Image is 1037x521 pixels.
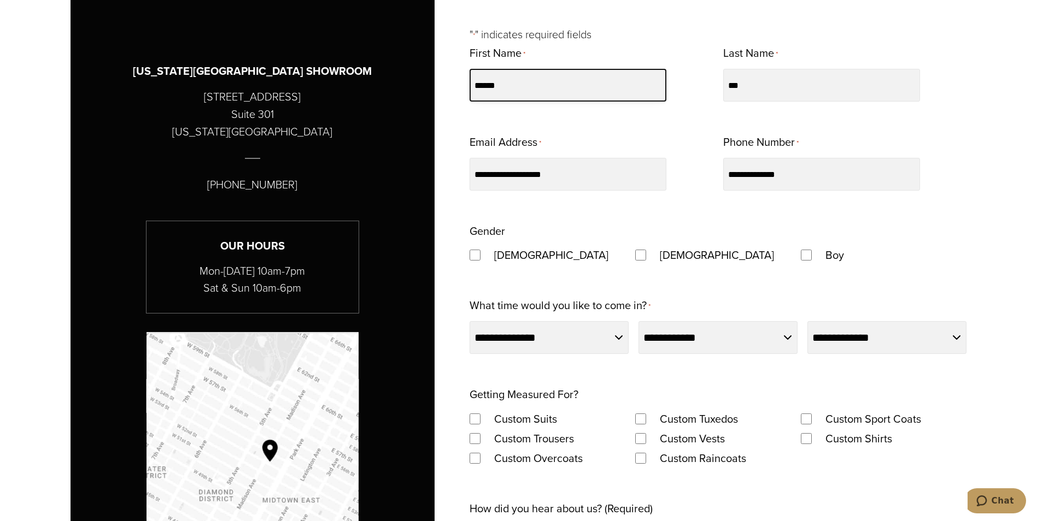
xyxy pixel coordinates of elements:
legend: Getting Measured For? [470,384,578,404]
label: Email Address [470,132,541,153]
label: Custom Trousers [483,429,585,448]
h3: Our Hours [147,238,359,254]
label: Custom Sport Coats [815,409,932,429]
p: " " indicates required fields [470,26,966,43]
h3: [US_STATE][GEOGRAPHIC_DATA] SHOWROOM [133,63,372,80]
label: Custom Tuxedos [649,409,749,429]
label: Boy [815,245,855,265]
label: What time would you like to come in? [470,295,651,317]
p: Mon-[DATE] 10am-7pm Sat & Sun 10am-6pm [147,263,359,297]
p: [PHONE_NUMBER] [207,176,297,193]
legend: Gender [470,221,505,241]
p: [STREET_ADDRESS] Suite 301 [US_STATE][GEOGRAPHIC_DATA] [172,88,332,140]
label: Last Name [723,43,778,64]
label: [DEMOGRAPHIC_DATA] [483,245,619,265]
label: Custom Suits [483,409,568,429]
label: [DEMOGRAPHIC_DATA] [649,245,785,265]
iframe: Opens a widget where you can chat to one of our agents [968,488,1026,516]
label: Custom Vests [649,429,736,448]
label: How did you hear about us? (Required) [470,499,653,518]
label: Phone Number [723,132,799,153]
label: Custom Raincoats [649,448,757,468]
label: Custom Shirts [815,429,903,448]
label: Custom Overcoats [483,448,594,468]
label: First Name [470,43,525,64]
